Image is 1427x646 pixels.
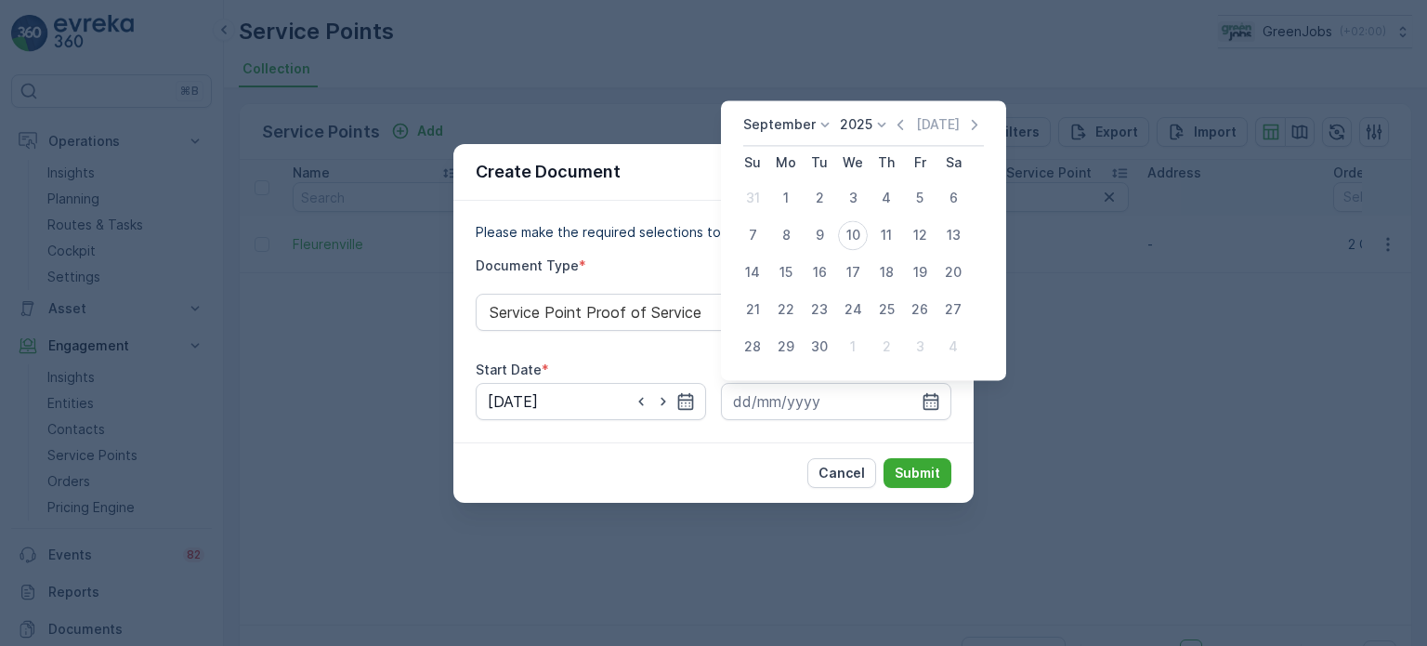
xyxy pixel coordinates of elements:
[818,464,865,482] p: Cancel
[476,383,706,420] input: dd/mm/yyyy
[805,183,834,213] div: 2
[807,458,876,488] button: Cancel
[738,183,767,213] div: 31
[771,183,801,213] div: 1
[738,257,767,287] div: 14
[721,383,951,420] input: dd/mm/yyyy
[738,220,767,250] div: 7
[476,257,579,273] label: Document Type
[805,257,834,287] div: 16
[769,146,803,179] th: Monday
[895,464,940,482] p: Submit
[476,223,951,242] p: Please make the required selections to create your document.
[938,257,968,287] div: 20
[938,183,968,213] div: 6
[838,257,868,287] div: 17
[884,458,951,488] button: Submit
[803,146,836,179] th: Tuesday
[871,220,901,250] div: 11
[936,146,970,179] th: Saturday
[805,332,834,362] div: 30
[805,220,834,250] div: 9
[838,183,868,213] div: 3
[743,115,816,134] p: September
[938,332,968,362] div: 4
[905,332,935,362] div: 3
[838,295,868,324] div: 24
[938,295,968,324] div: 27
[871,332,901,362] div: 2
[871,183,901,213] div: 4
[838,332,868,362] div: 1
[771,332,801,362] div: 29
[771,295,801,324] div: 22
[871,257,901,287] div: 18
[771,257,801,287] div: 15
[903,146,936,179] th: Friday
[476,159,621,185] p: Create Document
[871,295,901,324] div: 25
[905,220,935,250] div: 12
[836,146,870,179] th: Wednesday
[840,115,872,134] p: 2025
[838,220,868,250] div: 10
[905,257,935,287] div: 19
[736,146,769,179] th: Sunday
[476,362,542,377] label: Start Date
[870,146,903,179] th: Thursday
[905,295,935,324] div: 26
[905,183,935,213] div: 5
[938,220,968,250] div: 13
[805,295,834,324] div: 23
[738,332,767,362] div: 28
[916,115,960,134] p: [DATE]
[771,220,801,250] div: 8
[738,295,767,324] div: 21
